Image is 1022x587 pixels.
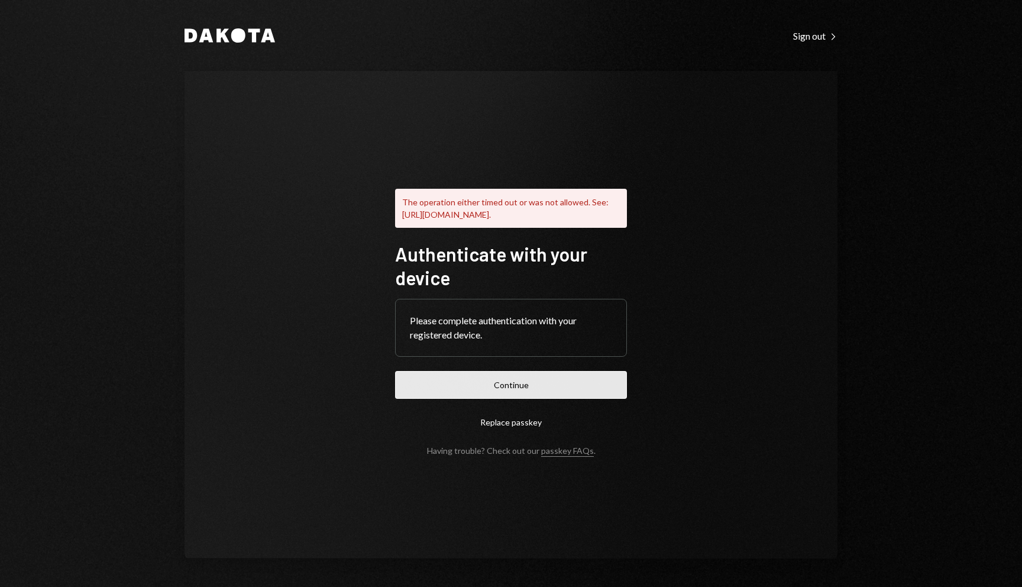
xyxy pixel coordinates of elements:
[395,371,627,399] button: Continue
[793,30,837,42] div: Sign out
[427,446,596,456] div: Having trouble? Check out our .
[395,189,627,228] div: The operation either timed out or was not allowed. See: [URL][DOMAIN_NAME].
[541,446,594,457] a: passkey FAQs
[395,408,627,436] button: Replace passkey
[395,242,627,289] h1: Authenticate with your device
[410,314,612,342] div: Please complete authentication with your registered device.
[793,29,837,42] a: Sign out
